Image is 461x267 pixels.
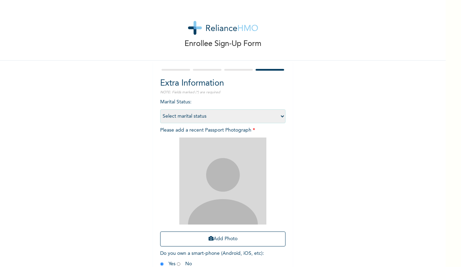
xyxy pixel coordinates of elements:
[160,251,264,266] span: Do you own a smart-phone (Android, iOS, etc) : Yes No
[185,38,261,50] p: Enrollee Sign-Up Form
[160,90,286,95] p: NOTE: Fields marked (*) are required
[160,128,286,250] span: Please add a recent Passport Photograph
[160,77,286,90] h2: Extra Information
[160,100,286,119] span: Marital Status :
[160,231,286,246] button: Add Photo
[179,138,266,225] img: Crop
[188,21,258,35] img: logo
